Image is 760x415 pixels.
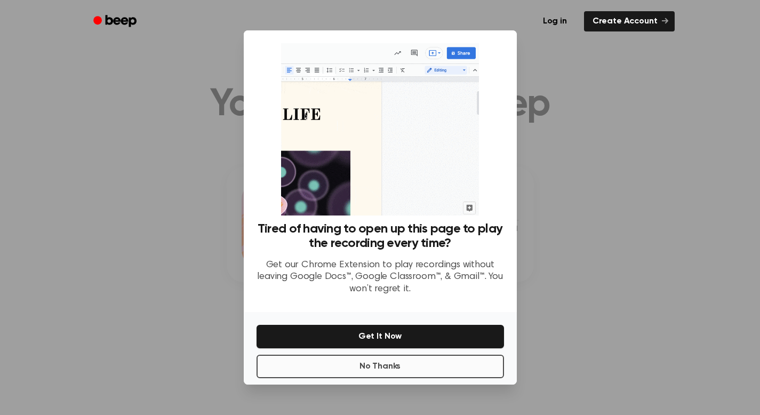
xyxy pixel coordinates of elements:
[257,355,504,378] button: No Thanks
[257,259,504,296] p: Get our Chrome Extension to play recordings without leaving Google Docs™, Google Classroom™, & Gm...
[257,325,504,348] button: Get It Now
[257,222,504,251] h3: Tired of having to open up this page to play the recording every time?
[584,11,675,31] a: Create Account
[281,43,479,216] img: Beep extension in action
[532,9,578,34] a: Log in
[86,11,146,32] a: Beep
